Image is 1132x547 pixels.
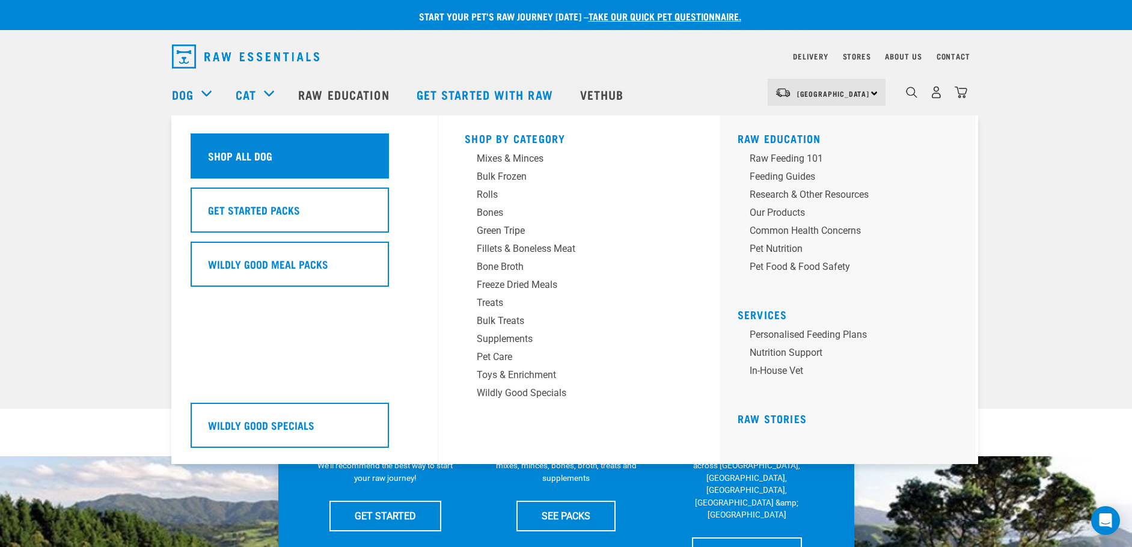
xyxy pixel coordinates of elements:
div: Bones [477,206,664,220]
h5: Shop All Dog [208,148,272,163]
div: Treats [477,296,664,310]
img: home-icon-1@2x.png [906,87,917,98]
a: Pet Care [465,350,693,368]
a: Pet Nutrition [738,242,966,260]
img: user.png [930,86,943,99]
div: Raw Feeding 101 [750,151,937,166]
a: Bulk Treats [465,314,693,332]
a: In-house vet [738,364,966,382]
a: Raw Education [738,135,821,141]
a: Dog [172,85,194,103]
a: Bone Broth [465,260,693,278]
a: Wildly Good Meal Packs [191,242,419,296]
a: Raw Education [286,70,404,118]
a: Vethub [568,70,639,118]
div: Green Tripe [477,224,664,238]
div: Bone Broth [477,260,664,274]
a: About Us [885,54,922,58]
a: Nutrition Support [738,346,966,364]
a: Get Started Packs [191,188,419,242]
a: Bulk Frozen [465,170,693,188]
a: Freeze Dried Meals [465,278,693,296]
h5: Services [738,308,966,318]
a: Mixes & Minces [465,151,693,170]
div: Common Health Concerns [750,224,937,238]
a: GET STARTED [329,501,441,531]
img: van-moving.png [775,87,791,98]
div: Our Products [750,206,937,220]
a: Toys & Enrichment [465,368,693,386]
h5: Shop By Category [465,132,693,142]
h5: Wildly Good Specials [208,417,314,433]
div: Pet Nutrition [750,242,937,256]
span: [GEOGRAPHIC_DATA] [797,91,870,96]
a: Feeding Guides [738,170,966,188]
h5: Get Started Packs [208,202,300,218]
a: Raw Feeding 101 [738,151,966,170]
a: Fillets & Boneless Meat [465,242,693,260]
a: Cat [236,85,256,103]
div: Mixes & Minces [477,151,664,166]
a: Our Products [738,206,966,224]
div: Supplements [477,332,664,346]
img: Raw Essentials Logo [172,44,319,69]
p: We have 17 stores specialising in raw pet food &amp; nutritional advice across [GEOGRAPHIC_DATA],... [676,435,818,521]
img: home-icon@2x.png [955,86,967,99]
a: Treats [465,296,693,314]
a: take our quick pet questionnaire. [589,13,741,19]
div: Rolls [477,188,664,202]
a: Stores [843,54,871,58]
a: Supplements [465,332,693,350]
a: Research & Other Resources [738,188,966,206]
div: Pet Food & Food Safety [750,260,937,274]
a: Delivery [793,54,828,58]
a: Green Tripe [465,224,693,242]
div: Pet Care [477,350,664,364]
div: Wildly Good Specials [477,386,664,400]
a: Get started with Raw [405,70,568,118]
div: Bulk Treats [477,314,664,328]
a: Shop All Dog [191,133,419,188]
a: Raw Stories [738,415,807,421]
div: Feeding Guides [750,170,937,184]
div: Research & Other Resources [750,188,937,202]
a: Common Health Concerns [738,224,966,242]
a: Wildly Good Specials [191,403,419,457]
a: Pet Food & Food Safety [738,260,966,278]
div: Fillets & Boneless Meat [477,242,664,256]
h5: Wildly Good Meal Packs [208,256,328,272]
div: Freeze Dried Meals [477,278,664,292]
a: Wildly Good Specials [465,386,693,404]
div: Toys & Enrichment [477,368,664,382]
a: Contact [937,54,970,58]
div: Open Intercom Messenger [1091,506,1120,535]
nav: dropdown navigation [162,40,970,73]
a: Personalised Feeding Plans [738,328,966,346]
a: SEE PACKS [516,501,616,531]
a: Bones [465,206,693,224]
a: Rolls [465,188,693,206]
div: Bulk Frozen [477,170,664,184]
